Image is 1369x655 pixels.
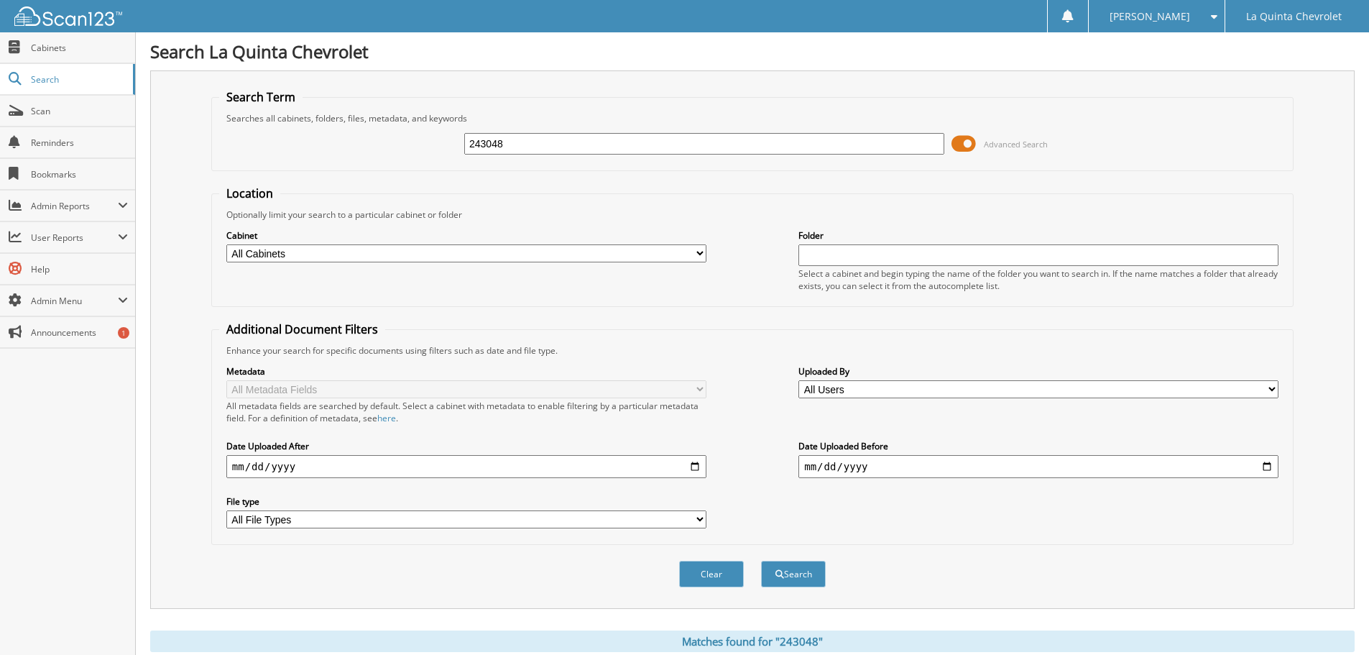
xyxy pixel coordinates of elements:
[679,561,744,587] button: Clear
[219,89,303,105] legend: Search Term
[31,295,118,307] span: Admin Menu
[798,365,1278,377] label: Uploaded By
[14,6,122,26] img: scan123-logo-white.svg
[219,112,1286,124] div: Searches all cabinets, folders, files, metadata, and keywords
[31,137,128,149] span: Reminders
[219,344,1286,357] div: Enhance your search for specific documents using filters such as date and file type.
[219,321,385,337] legend: Additional Document Filters
[1110,12,1190,21] span: [PERSON_NAME]
[31,168,128,180] span: Bookmarks
[31,105,128,117] span: Scan
[984,139,1048,150] span: Advanced Search
[226,400,706,424] div: All metadata fields are searched by default. Select a cabinet with metadata to enable filtering b...
[226,440,706,452] label: Date Uploaded After
[377,412,396,424] a: here
[150,631,1355,652] div: Matches found for "243048"
[761,561,826,587] button: Search
[798,267,1278,292] div: Select a cabinet and begin typing the name of the folder you want to search in. If the name match...
[219,185,280,201] legend: Location
[1246,12,1342,21] span: La Quinta Chevrolet
[118,327,129,339] div: 1
[31,42,128,54] span: Cabinets
[31,200,118,212] span: Admin Reports
[798,229,1278,242] label: Folder
[226,495,706,508] label: File type
[31,73,126,86] span: Search
[798,455,1278,478] input: end
[31,232,118,244] span: User Reports
[150,40,1355,63] h1: Search La Quinta Chevrolet
[226,455,706,478] input: start
[798,440,1278,452] label: Date Uploaded Before
[219,209,1286,221] div: Optionally limit your search to a particular cabinet or folder
[31,326,128,339] span: Announcements
[226,365,706,377] label: Metadata
[31,263,128,275] span: Help
[226,229,706,242] label: Cabinet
